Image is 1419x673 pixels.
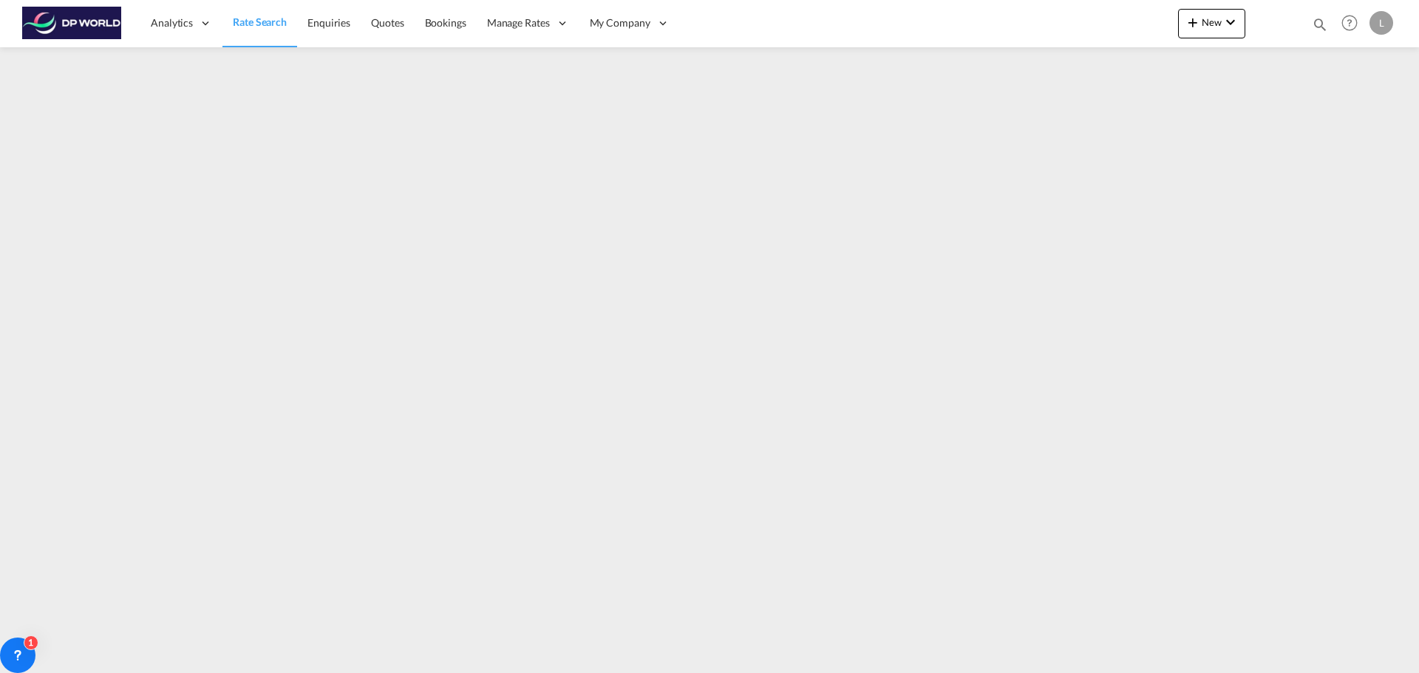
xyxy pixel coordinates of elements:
span: My Company [590,16,650,30]
img: c08ca190194411f088ed0f3ba295208c.png [22,7,122,40]
span: New [1184,16,1239,28]
span: Manage Rates [487,16,550,30]
md-icon: icon-plus 400-fg [1184,13,1202,31]
span: Analytics [151,16,193,30]
span: Quotes [371,16,404,29]
div: icon-magnify [1312,16,1328,38]
span: Rate Search [233,16,287,28]
button: icon-plus 400-fgNewicon-chevron-down [1178,9,1245,38]
md-icon: icon-magnify [1312,16,1328,33]
div: L [1369,11,1393,35]
span: Enquiries [307,16,350,29]
span: Help [1337,10,1362,35]
div: Help [1337,10,1369,37]
md-icon: icon-chevron-down [1222,13,1239,31]
span: Bookings [425,16,466,29]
